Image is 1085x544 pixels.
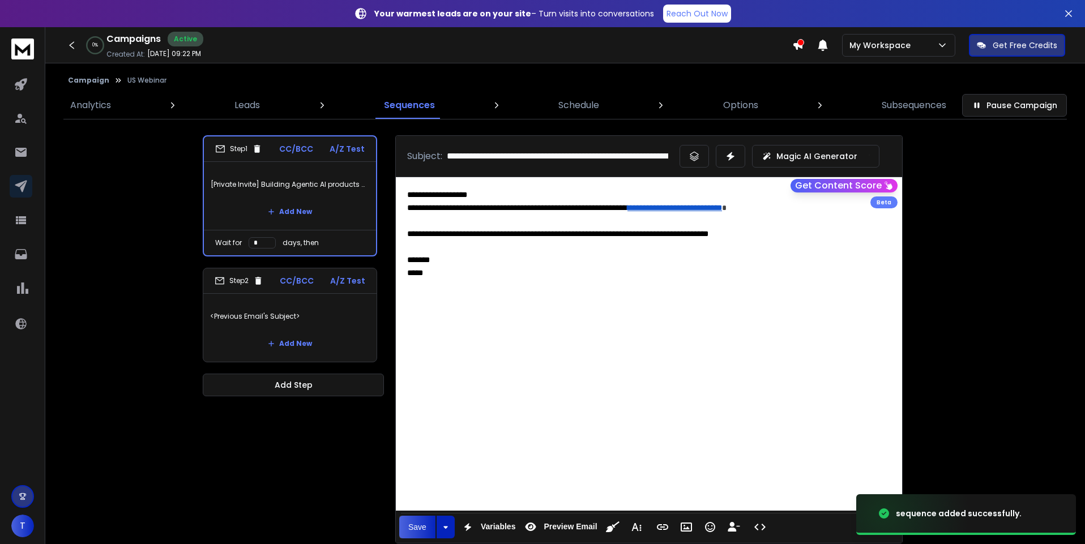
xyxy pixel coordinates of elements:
img: logo [11,38,34,59]
button: Code View [749,516,771,538]
p: Magic AI Generator [776,151,857,162]
a: Reach Out Now [663,5,731,23]
div: Step 2 [215,276,263,286]
div: Beta [870,196,898,208]
button: Get Content Score [791,179,898,192]
div: sequence added successfully. [896,508,1022,519]
button: Save [399,516,435,538]
p: A/Z Test [330,275,365,286]
a: Subsequences [875,92,953,119]
span: Variables [479,522,518,532]
div: Active [168,32,203,46]
button: Emoticons [699,516,721,538]
p: <Previous Email's Subject> [210,301,370,332]
p: Options [723,98,758,112]
button: Insert Link (⌘K) [652,516,673,538]
p: 0 % [92,42,98,49]
p: A/Z Test [330,143,365,155]
p: [Private Invite] Building Agentic AI products w ex CPO Expedia, Google, Microsoft [211,169,369,200]
p: Leads [234,98,260,112]
p: Sequences [384,98,435,112]
p: [DATE] 09:22 PM [147,49,201,58]
p: Subject: [407,149,442,163]
button: Add Step [203,374,384,396]
p: My Workspace [849,40,915,51]
a: Analytics [63,92,118,119]
li: Step2CC/BCCA/Z Test<Previous Email's Subject>Add New [203,268,377,362]
a: Schedule [552,92,606,119]
button: Campaign [68,76,109,85]
button: Insert Unsubscribe Link [723,516,745,538]
li: Step1CC/BCCA/Z Test[Private Invite] Building Agentic AI products w ex CPO Expedia, Google, Micros... [203,135,377,256]
p: days, then [283,238,319,247]
button: T [11,515,34,537]
p: CC/BCC [279,143,313,155]
p: US Webinar [127,76,166,85]
button: More Text [626,516,647,538]
p: Created At: [106,50,145,59]
p: Wait for [215,238,242,247]
button: Pause Campaign [962,94,1067,117]
h1: Campaigns [106,32,161,46]
button: Magic AI Generator [752,145,879,168]
p: CC/BCC [280,275,314,286]
button: Add New [259,200,321,223]
button: Variables [457,516,518,538]
button: Preview Email [520,516,599,538]
p: Subsequences [882,98,946,112]
a: Options [716,92,765,119]
p: – Turn visits into conversations [374,8,654,19]
button: Insert Image (⌘P) [676,516,697,538]
p: Schedule [558,98,599,112]
button: Add New [259,332,321,355]
strong: Your warmest leads are on your site [374,8,531,19]
div: Step 1 [215,144,262,154]
span: Preview Email [541,522,599,532]
a: Leads [228,92,267,119]
button: Clean HTML [602,516,623,538]
button: Get Free Credits [969,34,1065,57]
p: Get Free Credits [993,40,1057,51]
p: Analytics [70,98,111,112]
a: Sequences [377,92,442,119]
p: Reach Out Now [667,8,728,19]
